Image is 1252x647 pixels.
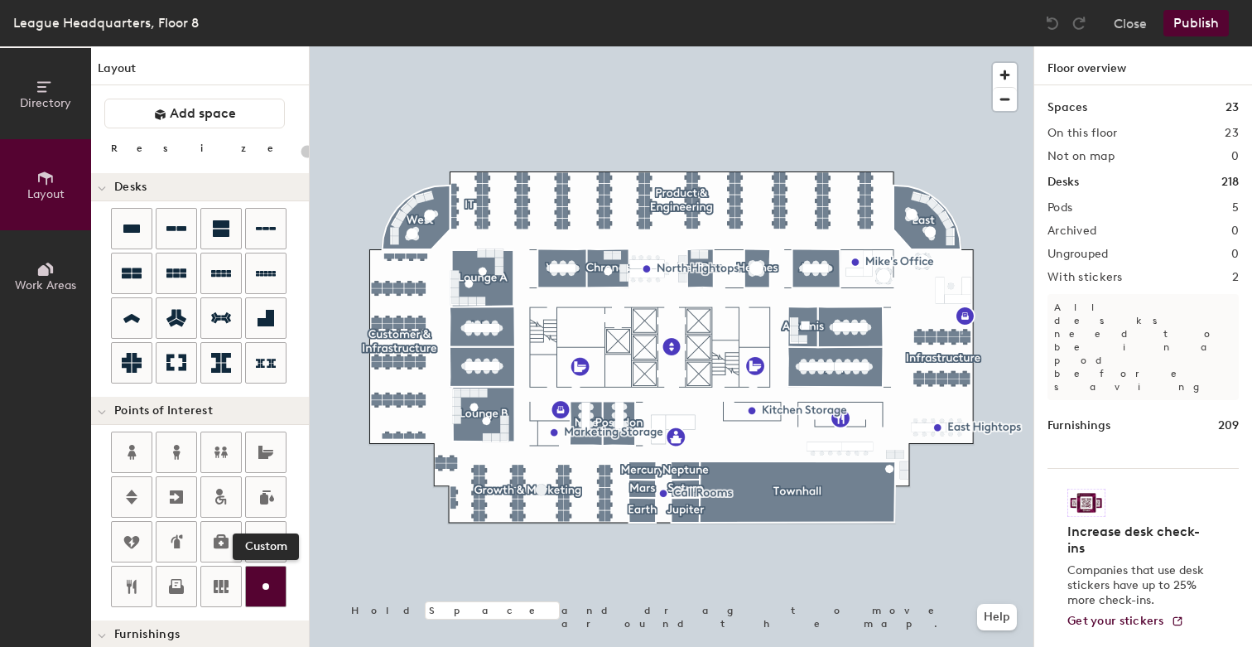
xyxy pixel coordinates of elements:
h2: 0 [1231,248,1239,261]
span: Get your stickers [1067,614,1164,628]
p: Companies that use desk stickers have up to 25% more check-ins. [1067,563,1209,608]
span: Furnishings [114,628,180,641]
h2: With stickers [1047,271,1123,284]
div: Resize [111,142,294,155]
h2: 5 [1232,201,1239,215]
span: Directory [20,96,71,110]
p: All desks need to be in a pod before saving [1047,294,1239,400]
h1: Layout [91,60,309,85]
h2: Pods [1047,201,1072,215]
button: Add space [104,99,285,128]
h1: Floor overview [1034,46,1252,85]
h2: Not on map [1047,150,1115,163]
span: Desks [114,181,147,194]
span: Work Areas [15,278,76,292]
img: Redo [1071,15,1087,31]
h2: 2 [1232,271,1239,284]
a: Get your stickers [1067,615,1184,629]
h2: On this floor [1047,127,1118,140]
img: Sticker logo [1067,489,1105,517]
span: Add space [170,105,236,122]
h1: 218 [1221,173,1239,191]
button: Close [1114,10,1147,36]
h2: Archived [1047,225,1096,238]
div: League Headquarters, Floor 8 [13,12,199,33]
img: Undo [1044,15,1061,31]
h2: 0 [1231,150,1239,163]
button: Help [977,604,1017,630]
h1: 209 [1218,417,1239,435]
h1: Furnishings [1047,417,1110,435]
h1: Desks [1047,173,1079,191]
h4: Increase desk check-ins [1067,524,1209,557]
span: Points of Interest [114,404,213,418]
h1: Spaces [1047,99,1087,117]
h1: 23 [1226,99,1239,117]
button: Custom [245,566,287,607]
h2: Ungrouped [1047,248,1109,261]
button: Publish [1163,10,1229,36]
span: Layout [27,187,65,201]
h2: 0 [1231,225,1239,238]
h2: 23 [1225,127,1239,140]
